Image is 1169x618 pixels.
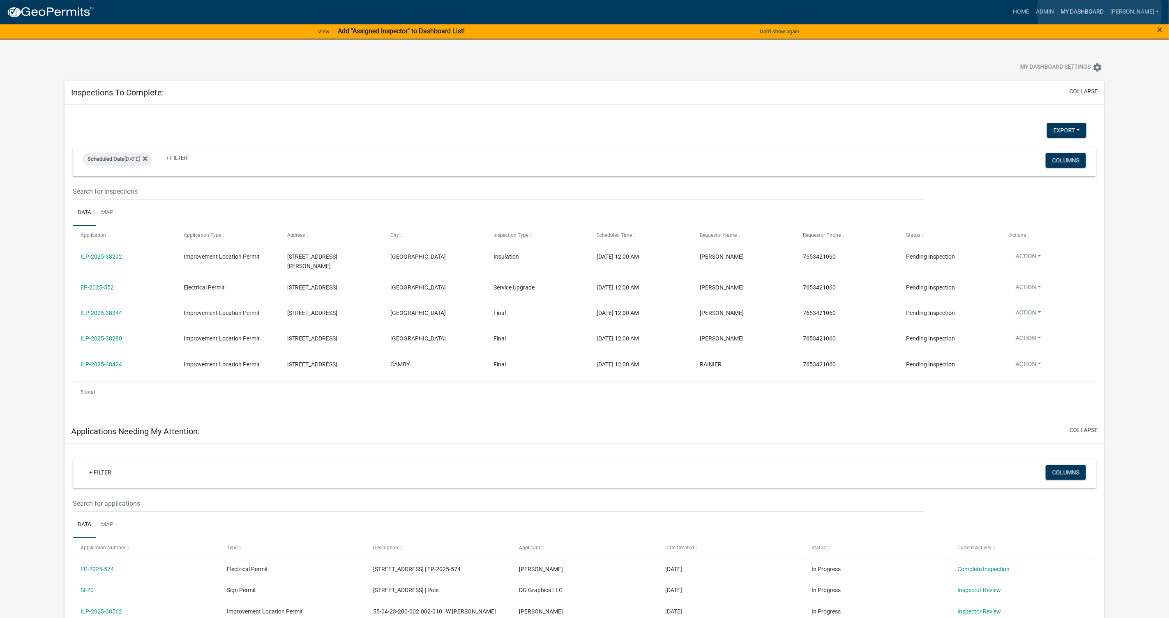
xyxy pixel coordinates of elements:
span: Status [812,545,826,551]
button: Action [1009,334,1048,346]
span: CAMBY [390,361,410,368]
a: My Dashboard [1057,4,1107,20]
a: Data [73,200,96,226]
button: Action [1009,283,1048,295]
datatable-header-cell: Status [804,538,950,558]
datatable-header-cell: Application Number [73,538,219,558]
span: JOSHUA FINES [700,310,744,316]
div: collapse [65,105,1104,419]
div: 5 total [73,382,1096,403]
a: Inspector Review [958,608,1001,615]
a: [PERSON_NAME] [1107,4,1162,20]
datatable-header-cell: Inspection Type [486,226,589,245]
button: collapse [1070,87,1098,96]
strong: Add "Assigned Inspector" to Dashboard List! [338,27,465,35]
span: Final [493,310,506,316]
datatable-header-cell: Application [73,226,176,245]
span: Improvement Location Permit [184,253,260,260]
a: EP-2025-552 [81,284,114,291]
a: Map [96,200,118,226]
span: Improvement Location Permit [227,608,303,615]
button: Close [1157,25,1163,35]
a: Map [96,512,118,538]
datatable-header-cell: Current Activity [950,538,1096,558]
span: 583 N LETTERMAN RD | EP-2025-574 [373,566,461,572]
span: 7653421060 [803,310,836,316]
span: Improvement Location Permit [184,361,260,368]
span: 08/15/2025 [665,566,682,572]
span: Thomas Hall [700,253,744,260]
button: collapse [1070,426,1098,435]
span: Final [493,335,506,342]
datatable-header-cell: Applicant [511,538,657,558]
span: 08/15/2025, 12:00 AM [597,335,639,342]
span: Application Number [81,545,125,551]
span: Current Activity [958,545,992,551]
span: Requestor Name [700,232,737,238]
span: Pending Inspection [906,361,955,368]
span: × [1157,24,1163,35]
span: 08/15/2025, 12:00 AM [597,310,639,316]
span: Electrical Permit [184,284,225,291]
button: Action [1009,252,1048,264]
a: Home [1010,4,1033,20]
h5: Applications Needing My Attention: [71,426,200,436]
span: 08/15/2025, 12:00 AM [597,253,639,260]
span: MOORESVILLE [390,335,446,342]
datatable-header-cell: Requestor Name [692,226,795,245]
span: 7653421060 [803,361,836,368]
span: JOSHUA FINES [700,335,744,342]
datatable-header-cell: Application Type [176,226,279,245]
span: Actions [1009,232,1026,238]
datatable-header-cell: Status [898,226,1001,245]
a: EP-2025-574 [81,566,114,572]
span: 08/15/2025, 12:00 AM [597,361,639,368]
span: My Dashboard Settings [1020,62,1091,72]
span: 08/15/2025 [665,587,682,593]
span: Description [373,545,398,551]
span: 3970 N BRADFORD RD [287,253,338,269]
span: 7333 E WISER AVE [287,361,338,368]
span: Scheduled Time [597,232,632,238]
span: Insulation [493,253,519,260]
datatable-header-cell: City [383,226,486,245]
a: ILP-2025-38562 [81,608,122,615]
span: Electrical Permit [227,566,268,572]
span: Elliott Burkett [519,608,563,615]
button: Columns [1046,153,1086,168]
datatable-header-cell: Requestor Phone [795,226,898,245]
span: Date Created [665,545,694,551]
datatable-header-cell: Address [279,226,382,245]
span: Sign Permit [227,587,256,593]
button: My Dashboard Settingssettings [1014,59,1109,75]
span: Pending Inspection [906,253,955,260]
span: Pending Inspection [906,310,955,316]
span: jeremy snyder [519,566,563,572]
a: SI-20 [81,587,94,593]
a: ILP-2025-38344 [81,310,122,316]
span: Improvement Location Permit [184,335,260,342]
span: Josh Fines [700,284,744,291]
a: Complete Inspection [958,566,1010,572]
span: Address [287,232,305,238]
span: In Progress [812,566,841,572]
span: 9946 N GASBURG RD [287,310,338,316]
div: [DATE] [83,153,152,166]
a: ILP-2025-38280 [81,335,122,342]
span: Application [81,232,106,238]
a: Admin [1033,4,1057,20]
button: Action [1009,360,1048,372]
span: City [390,232,399,238]
datatable-header-cell: Type [219,538,365,558]
input: Search for applications [73,495,923,512]
h5: Inspections To Complete: [71,88,164,97]
span: MARTINSVILLE [390,253,446,260]
datatable-header-cell: Description [365,538,512,558]
span: Type [227,545,237,551]
button: Action [1009,308,1048,320]
span: Scheduled Date [88,156,125,162]
span: 08/15/2025, 12:00 AM [597,284,639,291]
span: Final [493,361,506,368]
span: DG Graphics LLC [519,587,563,593]
span: In Progress [812,587,841,593]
